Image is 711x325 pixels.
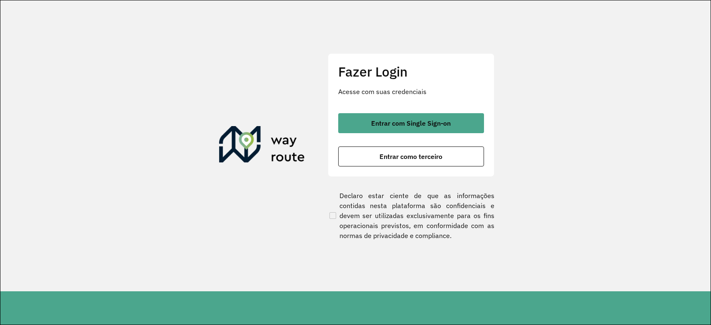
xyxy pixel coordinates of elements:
[338,87,484,97] p: Acesse com suas credenciais
[338,113,484,133] button: button
[328,191,494,241] label: Declaro estar ciente de que as informações contidas nesta plataforma são confidenciais e devem se...
[219,126,305,166] img: Roteirizador AmbevTech
[338,146,484,166] button: button
[371,120,451,127] span: Entrar com Single Sign-on
[379,153,442,160] span: Entrar como terceiro
[338,64,484,79] h2: Fazer Login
